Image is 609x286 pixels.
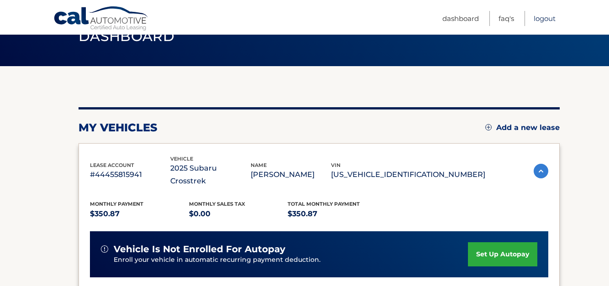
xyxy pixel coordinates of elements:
[331,162,341,168] span: vin
[53,6,149,32] a: Cal Automotive
[251,168,331,181] p: [PERSON_NAME]
[331,168,485,181] p: [US_VEHICLE_IDENTIFICATION_NUMBER]
[485,123,560,132] a: Add a new lease
[485,124,492,130] img: add.svg
[79,28,174,45] span: Dashboard
[189,201,245,207] span: Monthly sales Tax
[499,11,514,26] a: FAQ's
[101,245,108,253] img: alert-white.svg
[90,201,143,207] span: Monthly Payment
[90,162,134,168] span: lease account
[288,201,360,207] span: Total Monthly Payment
[90,168,170,181] p: #44455815941
[189,208,288,220] p: $0.00
[442,11,479,26] a: Dashboard
[90,208,189,220] p: $350.87
[170,156,193,162] span: vehicle
[468,242,537,266] a: set up autopay
[79,121,157,135] h2: my vehicles
[534,164,548,178] img: accordion-active.svg
[251,162,267,168] span: name
[288,208,387,220] p: $350.87
[534,11,556,26] a: Logout
[114,244,285,255] span: vehicle is not enrolled for autopay
[114,255,468,265] p: Enroll your vehicle in automatic recurring payment deduction.
[170,162,251,187] p: 2025 Subaru Crosstrek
